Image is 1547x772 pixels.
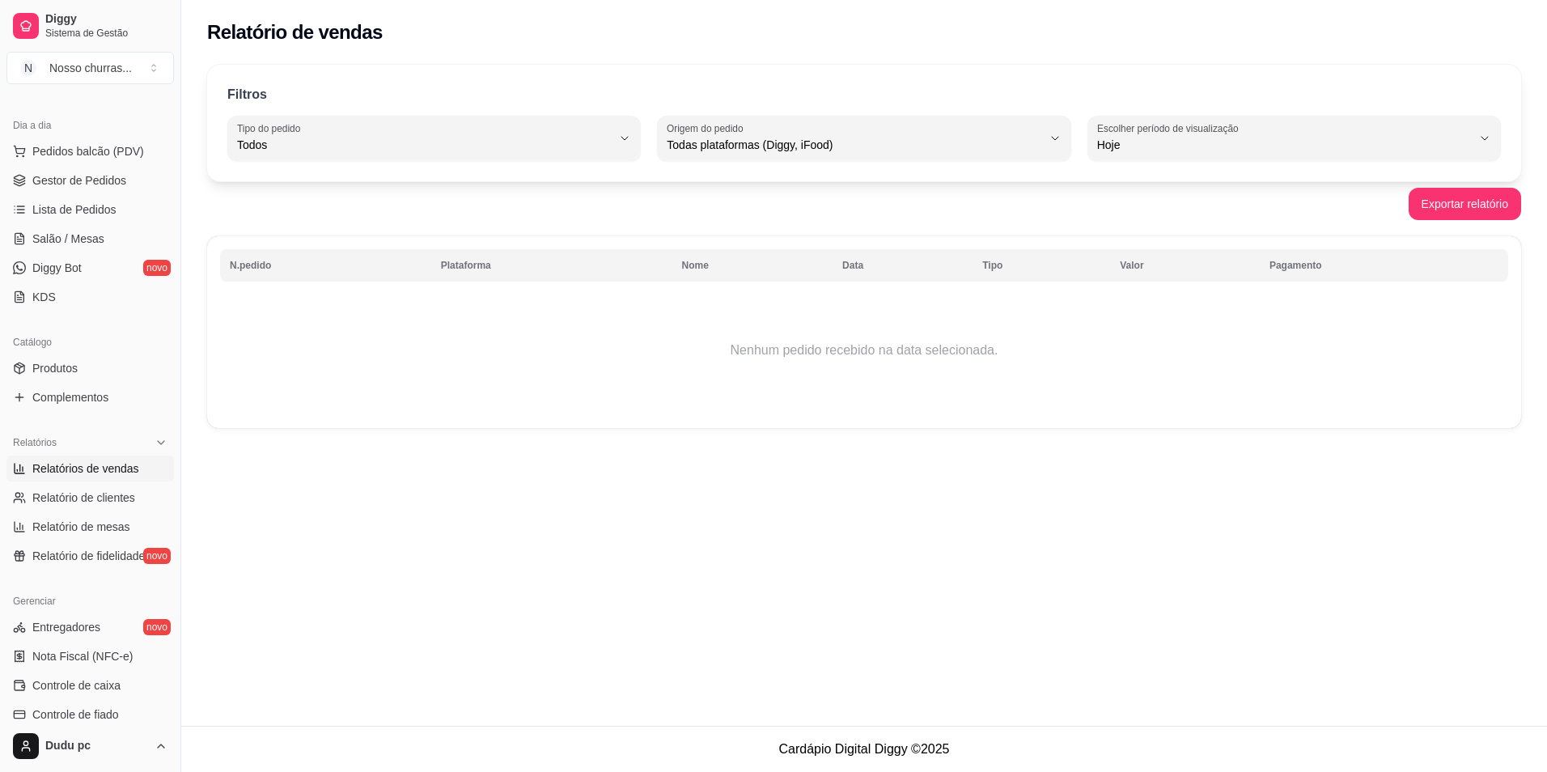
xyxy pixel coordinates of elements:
th: Nome [672,249,833,282]
span: Relatório de clientes [32,490,135,506]
div: Catálogo [6,329,174,355]
span: Pedidos balcão (PDV) [32,143,144,159]
span: Lista de Pedidos [32,201,117,218]
label: Origem do pedido [667,121,748,135]
a: Gestor de Pedidos [6,168,174,193]
a: Nota Fiscal (NFC-e) [6,643,174,669]
a: Controle de caixa [6,672,174,698]
span: Todas plataformas (Diggy, iFood) [667,137,1041,153]
th: Valor [1110,249,1260,282]
label: Escolher período de visualização [1097,121,1244,135]
span: Todos [237,137,612,153]
span: Relatórios [13,436,57,449]
th: Data [833,249,973,282]
a: Controle de fiado [6,702,174,727]
span: Controle de caixa [32,677,121,694]
button: Exportar relatório [1409,188,1521,220]
a: Diggy Botnovo [6,255,174,281]
span: Produtos [32,360,78,376]
button: Tipo do pedidoTodos [227,116,641,161]
span: Relatório de fidelidade [32,548,145,564]
h2: Relatório de vendas [207,19,383,45]
span: Diggy [45,12,167,27]
span: KDS [32,289,56,305]
div: Dia a dia [6,112,174,138]
span: Hoje [1097,137,1472,153]
a: Complementos [6,384,174,410]
button: Escolher período de visualizaçãoHoje [1087,116,1501,161]
footer: Cardápio Digital Diggy © 2025 [181,726,1547,772]
button: Pedidos balcão (PDV) [6,138,174,164]
th: Tipo [973,249,1110,282]
a: Lista de Pedidos [6,197,174,223]
a: DiggySistema de Gestão [6,6,174,45]
div: Nosso churras ... [49,60,132,76]
span: Controle de fiado [32,706,119,723]
th: Plataforma [431,249,672,282]
span: Entregadores [32,619,100,635]
span: Salão / Mesas [32,231,104,247]
a: Produtos [6,355,174,381]
span: Relatório de mesas [32,519,130,535]
label: Tipo do pedido [237,121,306,135]
a: Relatório de mesas [6,514,174,540]
button: Origem do pedidoTodas plataformas (Diggy, iFood) [657,116,1070,161]
span: Diggy Bot [32,260,82,276]
span: Complementos [32,389,108,405]
p: Filtros [227,85,267,104]
div: Gerenciar [6,588,174,614]
span: Nota Fiscal (NFC-e) [32,648,133,664]
a: Relatórios de vendas [6,456,174,481]
button: Dudu pc [6,727,174,766]
th: N.pedido [220,249,431,282]
a: Salão / Mesas [6,226,174,252]
span: N [20,60,36,76]
span: Sistema de Gestão [45,27,167,40]
a: Entregadoresnovo [6,614,174,640]
td: Nenhum pedido recebido na data selecionada. [220,286,1508,415]
span: Dudu pc [45,739,148,753]
button: Select a team [6,52,174,84]
span: Relatórios de vendas [32,460,139,477]
a: Relatório de clientes [6,485,174,511]
th: Pagamento [1260,249,1508,282]
span: Gestor de Pedidos [32,172,126,189]
a: Relatório de fidelidadenovo [6,543,174,569]
a: KDS [6,284,174,310]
